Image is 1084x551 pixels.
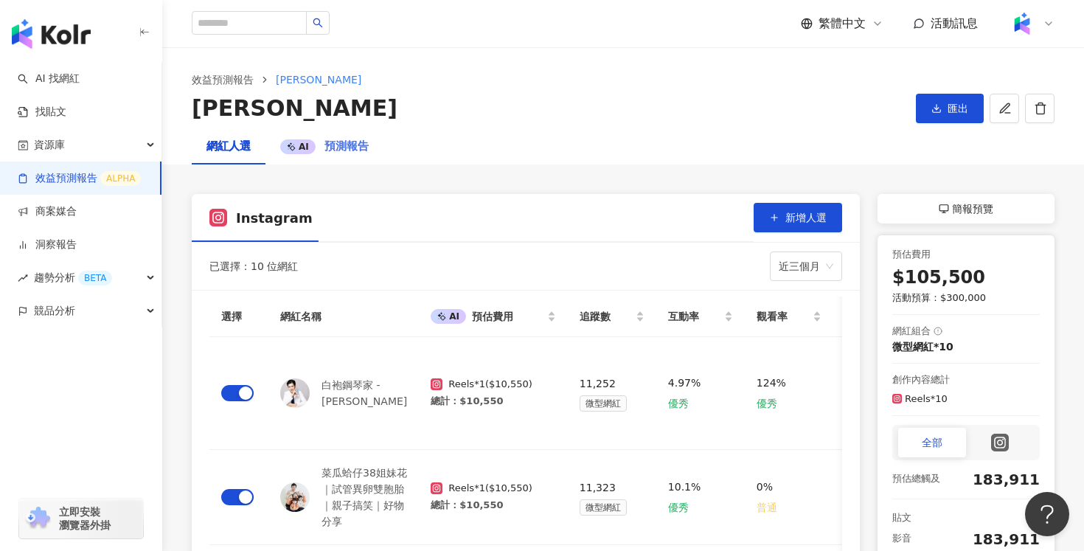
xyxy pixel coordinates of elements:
[1008,10,1036,38] img: Kolr%20app%20icon%20%281%29.png
[18,105,66,119] a: 找貼文
[785,212,827,223] span: 新增人選
[580,499,627,516] span: 微型網紅
[313,18,323,28] span: search
[892,247,1040,263] div: 預估費用
[905,392,948,406] div: Reels*10
[280,308,407,325] div: 網紅名稱
[448,482,532,495] span: Reels * 1 ( $10,550 )
[580,395,627,412] span: 微型網紅
[18,238,77,252] a: 洞察報告
[580,375,616,392] span: 11,252
[914,529,1040,550] div: 183,911
[34,294,75,328] span: 競品分析
[280,378,310,408] img: KOL Avatar
[59,505,111,532] span: 立即安裝 瀏覽器外掛
[931,16,978,30] span: 活動訊息
[948,103,968,114] span: 匯出
[892,339,1040,354] div: 微型網紅*10
[12,19,91,49] img: logo
[943,469,1040,490] div: 183,911
[580,308,633,325] div: 追蹤數
[236,209,313,227] span: Instagram
[580,479,616,496] span: 11,323
[779,252,833,280] span: 近三個月
[1025,492,1069,536] iframe: Help Scout Beacon - Open
[280,139,316,154] div: AI
[24,507,52,530] img: chrome extension
[280,482,310,512] img: KOL Avatar
[18,273,28,283] span: rise
[431,499,556,512] div: 總計 ： $10,550
[19,499,143,538] a: chrome extension立即安裝 瀏覽器外掛
[472,308,513,325] span: 預估費用
[280,377,407,409] div: 白袍鋼琴家 - [PERSON_NAME]
[189,72,257,88] a: 效益預測報告
[668,478,701,496] span: 10.1%
[668,374,701,392] span: 4.97%
[668,308,721,325] div: 互動率
[209,260,298,272] span: 已選擇：10 位網紅
[280,465,407,530] div: 菜瓜蛤仔38姐妹花｜試管異卵雙胞胎｜親子搞笑｜好物分享
[892,471,940,487] div: 預估總觸及
[221,308,257,325] div: 選擇
[754,203,842,232] button: 新增人選
[18,72,80,86] a: searchAI 找網紅
[34,261,112,294] span: 趨勢分析
[757,499,777,516] div: 普通
[324,139,369,153] span: 預測報告
[448,378,532,391] span: Reels * 1 ( $10,550 )
[34,128,65,162] span: 資源庫
[757,478,773,496] span: 0%
[892,510,911,526] div: 貼文
[757,395,777,412] div: 優秀
[898,428,966,457] div: 全部
[892,372,1040,388] div: 創作內容總計
[757,374,786,392] span: 124%
[431,395,556,408] div: 總計 ： $10,550
[892,324,931,339] div: 網紅組合
[757,308,810,325] div: 觀看率
[819,15,866,32] span: 繁體中文
[18,204,77,219] a: 商案媒合
[892,291,1040,305] div: 活動預算： $300,000
[78,271,112,285] div: BETA
[952,200,993,218] span: 簡報預覽
[916,94,984,123] button: 匯出
[892,266,985,291] span: $105,500
[892,531,911,547] div: 影音
[18,171,141,186] a: 效益預測報告ALPHA
[206,138,251,156] div: 網紅人選
[668,499,689,516] div: 優秀
[668,395,689,412] div: 優秀
[192,94,904,123] div: 凱夢
[431,309,466,324] div: AI
[276,74,361,86] span: [PERSON_NAME]
[914,508,1040,529] div: -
